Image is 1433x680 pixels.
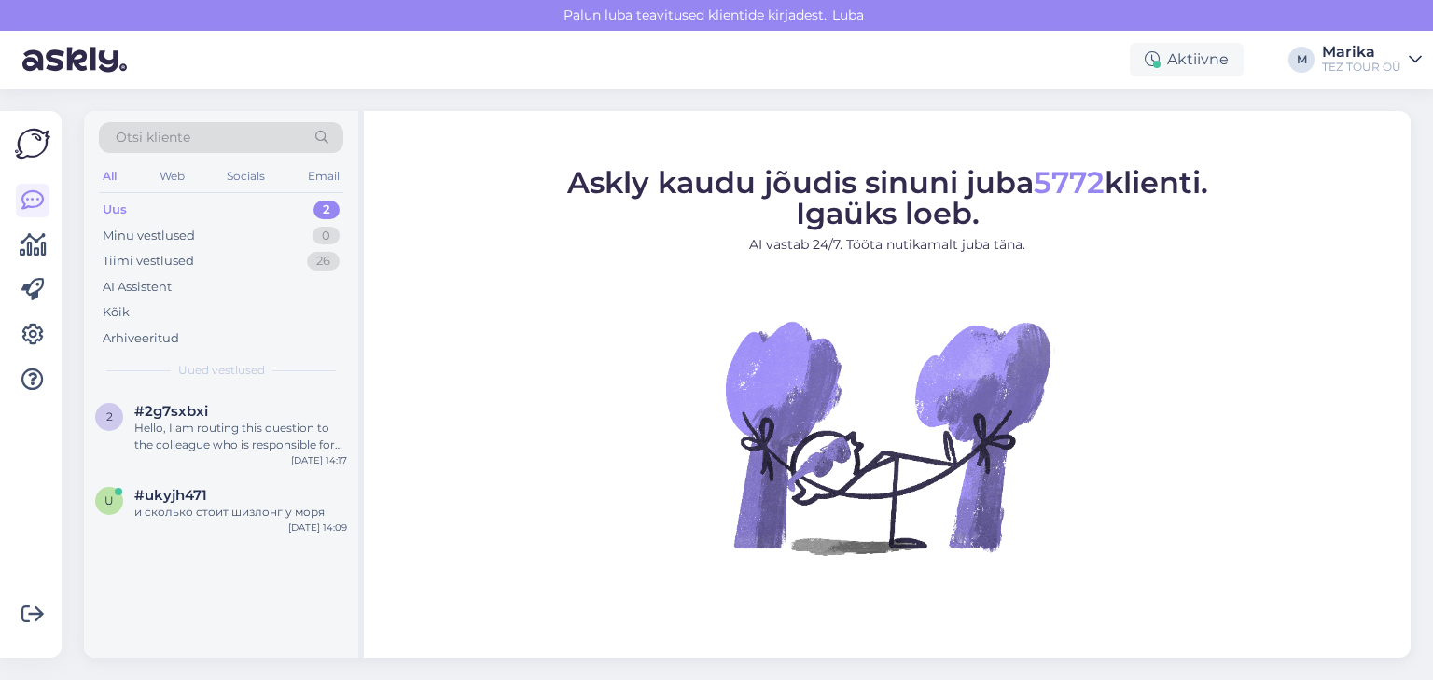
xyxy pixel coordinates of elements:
[103,252,194,271] div: Tiimi vestlused
[313,227,340,245] div: 0
[178,362,265,379] span: Uued vestlused
[719,269,1055,604] img: No Chat active
[106,409,113,423] span: 2
[103,278,172,297] div: AI Assistent
[288,520,347,534] div: [DATE] 14:09
[99,164,120,188] div: All
[304,164,343,188] div: Email
[103,227,195,245] div: Minu vestlused
[313,201,340,219] div: 2
[116,128,190,147] span: Otsi kliente
[1322,45,1401,60] div: Marika
[223,164,269,188] div: Socials
[103,329,179,348] div: Arhiveeritud
[134,403,208,420] span: #2g7sxbxi
[827,7,870,23] span: Luba
[567,163,1208,230] span: Askly kaudu jõudis sinuni juba klienti. Igaüks loeb.
[103,303,130,322] div: Kõik
[104,493,114,507] span: u
[15,126,50,161] img: Askly Logo
[1034,163,1105,200] span: 5772
[103,201,127,219] div: Uus
[1322,60,1401,75] div: TEZ TOUR OÜ
[567,234,1208,254] p: AI vastab 24/7. Tööta nutikamalt juba täna.
[291,453,347,467] div: [DATE] 14:17
[1288,47,1315,73] div: M
[134,504,347,520] div: и сколько стоит шизлонг у моря
[134,420,347,453] div: Hello, I am routing this question to the colleague who is responsible for this topic. The reply m...
[134,487,207,504] span: #ukyjh471
[1322,45,1422,75] a: MarikaTEZ TOUR OÜ
[1130,43,1244,76] div: Aktiivne
[307,252,340,271] div: 26
[156,164,188,188] div: Web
